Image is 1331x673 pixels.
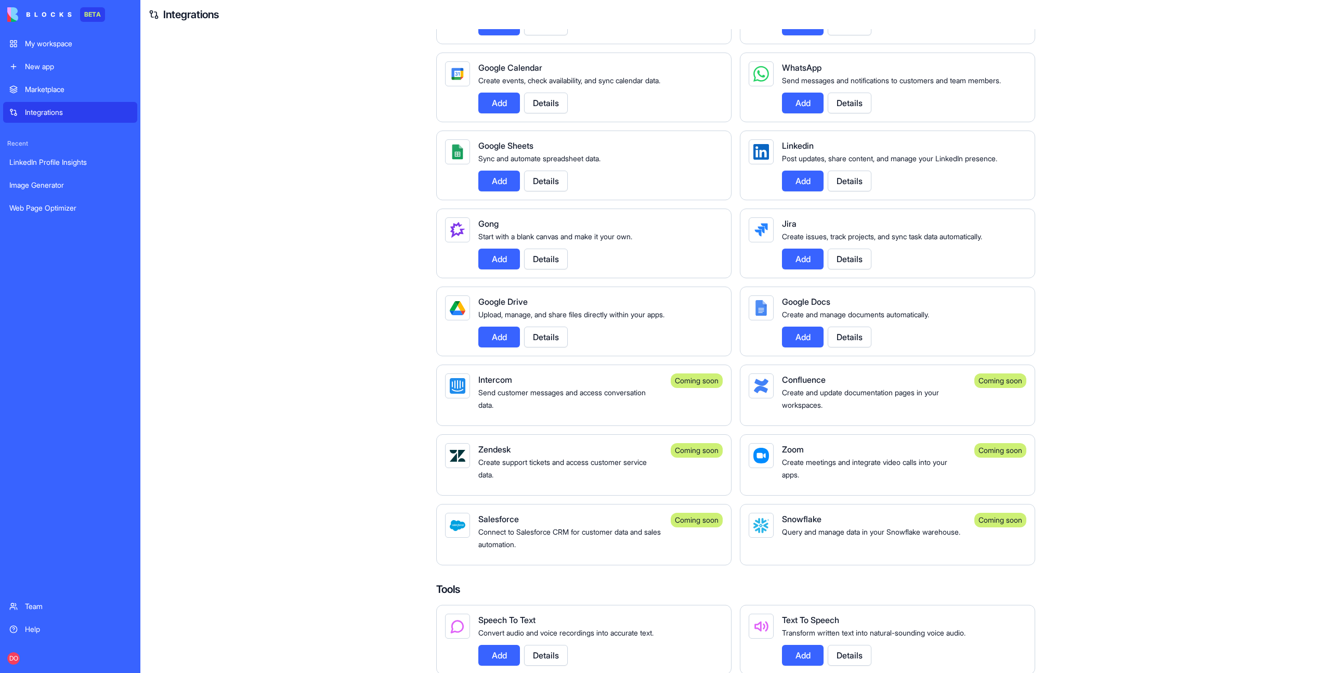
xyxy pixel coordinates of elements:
a: BETA [7,7,105,22]
span: Create and update documentation pages in your workspaces. [782,388,939,409]
span: Create and manage documents automatically. [782,310,929,319]
span: Connect to Salesforce CRM for customer data and sales automation. [478,527,661,549]
span: Post updates, share content, and manage your LinkedIn presence. [782,154,997,163]
a: Help [3,619,137,640]
h4: Tools [436,582,1035,597]
button: Add [478,249,520,269]
span: Speech To Text [478,615,536,625]
span: DO [7,652,20,665]
button: Details [524,171,568,191]
div: Marketplace [25,84,131,95]
a: Marketplace [3,79,137,100]
span: Intercom [478,374,512,385]
span: Query and manage data in your Snowflake warehouse. [782,527,960,536]
div: Coming soon [974,513,1026,527]
button: Add [782,645,824,666]
div: Coming soon [974,373,1026,388]
div: Coming soon [671,513,723,527]
span: Google Sheets [478,140,533,151]
span: Send messages and notifications to customers and team members. [782,76,1001,85]
button: Add [478,93,520,113]
span: Text To Speech [782,615,839,625]
span: Sync and automate spreadsheet data. [478,154,601,163]
span: Google Docs [782,296,830,307]
span: Snowflake [782,514,821,524]
span: WhatsApp [782,62,821,73]
button: Details [828,171,871,191]
span: Start with a blank canvas and make it your own. [478,232,632,241]
div: Web Page Optimizer [9,203,131,213]
span: Transform written text into natural-sounding voice audio. [782,628,965,637]
a: Web Page Optimizer [3,198,137,218]
button: Details [828,93,871,113]
span: Create support tickets and access customer service data. [478,458,647,479]
div: BETA [80,7,105,22]
div: Coming soon [671,373,723,388]
span: Salesforce [478,514,519,524]
span: Jira [782,218,797,229]
a: New app [3,56,137,77]
span: Send customer messages and access conversation data. [478,388,646,409]
span: Zendesk [478,444,511,455]
div: My workspace [25,38,131,49]
img: logo [7,7,72,22]
button: Add [478,171,520,191]
div: Integrations [25,107,131,118]
span: Gong [478,218,499,229]
button: Details [828,249,871,269]
div: New app [25,61,131,72]
span: Recent [3,139,137,148]
span: Zoom [782,444,804,455]
button: Add [782,171,824,191]
div: Team [25,601,131,612]
a: LinkedIn Profile Insights [3,152,137,173]
span: Create events, check availability, and sync calendar data. [478,76,660,85]
span: Upload, manage, and share files directly within your apps. [478,310,664,319]
button: Details [524,645,568,666]
span: Linkedin [782,140,814,151]
button: Details [524,327,568,347]
button: Add [782,327,824,347]
div: Coming soon [671,443,723,458]
a: My workspace [3,33,137,54]
button: Details [524,249,568,269]
button: Add [782,249,824,269]
button: Details [524,93,568,113]
a: Team [3,596,137,617]
span: Create meetings and integrate video calls into your apps. [782,458,947,479]
span: Create issues, track projects, and sync task data automatically. [782,232,982,241]
button: Add [782,93,824,113]
button: Add [478,645,520,666]
a: Integrations [163,7,219,22]
div: Coming soon [974,443,1026,458]
div: Image Generator [9,180,131,190]
div: LinkedIn Profile Insights [9,157,131,167]
span: Google Calendar [478,62,542,73]
span: Confluence [782,374,826,385]
span: Google Drive [478,296,528,307]
button: Details [828,327,871,347]
div: Help [25,624,131,635]
a: Integrations [3,102,137,123]
button: Details [828,645,871,666]
button: Add [478,327,520,347]
a: Image Generator [3,175,137,196]
span: Convert audio and voice recordings into accurate text. [478,628,654,637]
